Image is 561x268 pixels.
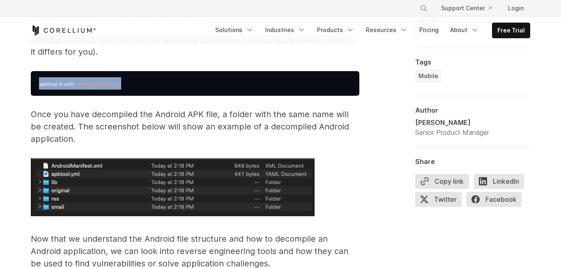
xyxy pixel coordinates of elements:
[418,72,438,80] span: Mobile
[31,108,359,145] p: Once you have decompiled the Android APK file, a folder with the same name will be created. The s...
[361,23,413,37] a: Resources
[415,192,462,207] span: Twitter
[31,33,359,58] p: Utilizing APKtool, you can run the following command (replacing the binary name if it differs for...
[74,81,121,87] span: .cybergym.lab1.apk
[501,1,530,16] a: Login
[31,25,96,35] a: Corellium Home
[210,23,259,37] a: Solutions
[415,58,530,66] div: Tags
[467,192,522,207] span: Facebook
[415,69,441,83] a: Mobile
[492,23,530,38] a: Free Trial
[415,192,467,210] a: Twitter
[416,1,431,16] button: Search
[474,174,524,189] span: LinkedIn
[445,23,484,37] a: About
[410,1,530,16] div: Navigation Menu
[415,118,489,127] div: [PERSON_NAME]
[467,192,527,210] a: Facebook
[210,23,530,38] div: Navigation Menu
[415,174,469,189] button: Copy link
[31,158,315,216] img: Example of a decompiled android application.
[39,81,74,87] span: apktool d com
[435,1,498,16] a: Support Center
[260,23,310,37] a: Industries
[312,23,359,37] a: Products
[414,23,444,37] a: Pricing
[474,174,529,192] a: LinkedIn
[415,127,489,137] div: Senior Product Manager
[415,106,530,114] div: Author
[415,157,530,166] div: Share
